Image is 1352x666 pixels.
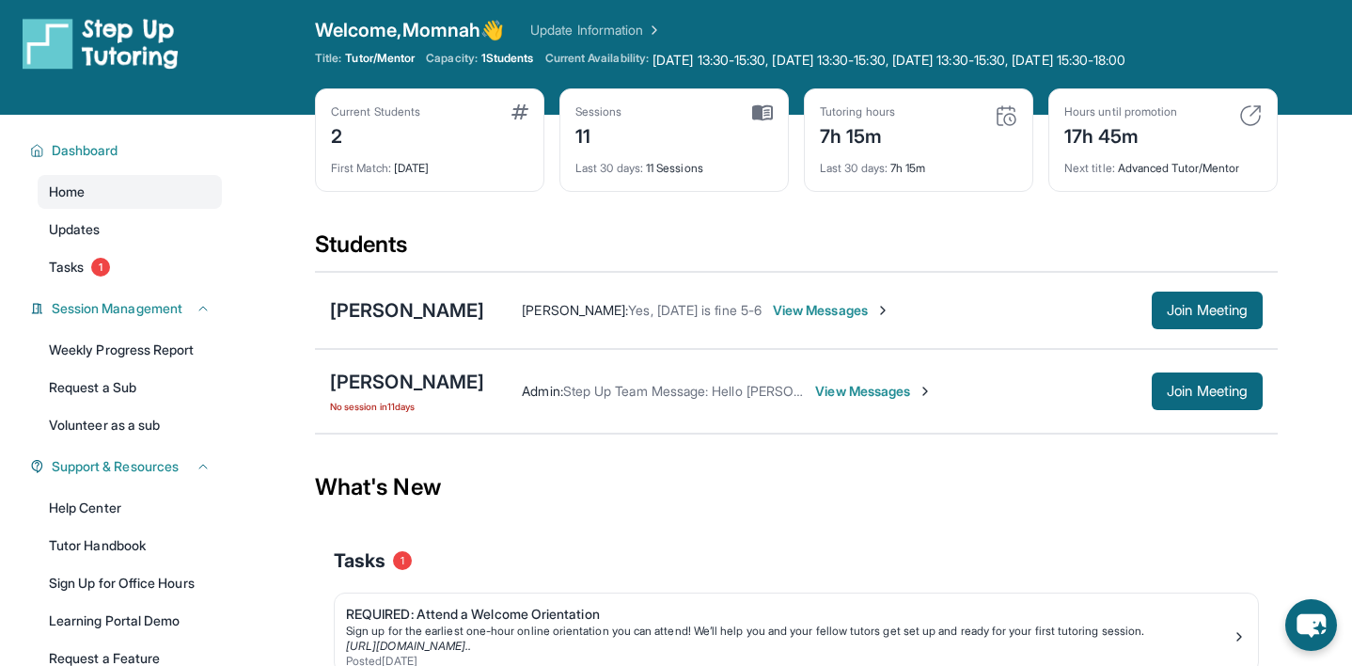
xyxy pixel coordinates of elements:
[91,258,110,277] span: 1
[995,104,1017,127] img: card
[426,51,478,66] span: Capacity:
[575,150,773,176] div: 11 Sessions
[38,333,222,367] a: Weekly Progress Report
[38,175,222,209] a: Home
[652,51,1125,70] span: [DATE] 13:30-15:30, [DATE] 13:30-15:30, [DATE] 13:30-15:30, [DATE] 15:30-18:00
[575,104,622,119] div: Sessions
[23,17,179,70] img: logo
[875,303,890,318] img: Chevron-Right
[481,51,534,66] span: 1 Students
[315,446,1278,529] div: What's New
[522,383,562,399] span: Admin :
[331,104,420,119] div: Current Students
[575,161,643,175] span: Last 30 days :
[1152,292,1263,329] button: Join Meeting
[49,258,84,277] span: Tasks
[38,213,222,246] a: Updates
[52,141,118,160] span: Dashboard
[315,51,341,66] span: Title:
[38,529,222,563] a: Tutor Handbook
[331,119,420,150] div: 2
[331,161,391,175] span: First Match :
[1064,150,1262,176] div: Advanced Tutor/Mentor
[820,161,888,175] span: Last 30 days :
[511,104,528,119] img: card
[346,605,1232,624] div: REQUIRED: Attend a Welcome Orientation
[752,104,773,121] img: card
[522,302,628,318] span: [PERSON_NAME] :
[820,104,895,119] div: Tutoring hours
[52,299,182,318] span: Session Management
[49,220,101,239] span: Updates
[393,551,412,570] span: 1
[1167,305,1248,316] span: Join Meeting
[1285,599,1337,651] button: chat-button
[38,491,222,525] a: Help Center
[38,250,222,284] a: Tasks1
[1152,373,1263,410] button: Join Meeting
[773,301,890,320] span: View Messages
[1064,119,1177,150] div: 17h 45m
[1064,104,1177,119] div: Hours until promotion
[44,141,211,160] button: Dashboard
[346,639,471,653] a: [URL][DOMAIN_NAME]..
[1239,104,1262,127] img: card
[38,371,222,404] a: Request a Sub
[815,382,933,401] span: View Messages
[820,119,895,150] div: 7h 15m
[1064,161,1115,175] span: Next title :
[38,408,222,442] a: Volunteer as a sub
[628,302,762,318] span: Yes, [DATE] is fine 5-6
[918,384,933,399] img: Chevron-Right
[38,566,222,600] a: Sign Up for Office Hours
[334,547,385,574] span: Tasks
[52,457,179,476] span: Support & Resources
[44,299,211,318] button: Session Management
[330,369,484,395] div: [PERSON_NAME]
[49,182,85,201] span: Home
[44,457,211,476] button: Support & Resources
[315,230,1278,271] div: Students
[643,21,662,40] img: Chevron Right
[345,51,415,66] span: Tutor/Mentor
[38,604,222,638] a: Learning Portal Demo
[331,150,528,176] div: [DATE]
[820,150,1017,176] div: 7h 15m
[330,297,484,324] div: [PERSON_NAME]
[575,119,622,150] div: 11
[330,399,484,414] span: No session in 11 days
[1167,386,1248,397] span: Join Meeting
[545,51,649,70] span: Current Availability:
[315,17,504,43] span: Welcome, Momnah 👋
[530,21,662,40] a: Update Information
[346,624,1232,639] div: Sign up for the earliest one-hour online orientation you can attend! We’ll help you and your fell...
